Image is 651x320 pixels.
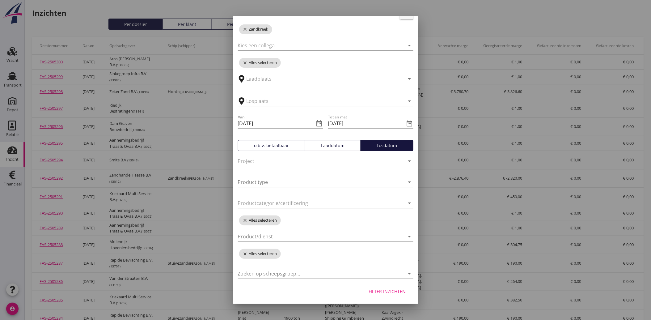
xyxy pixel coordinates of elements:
[361,140,413,151] button: Losdatum
[364,286,411,297] button: Filter inzichten
[406,97,413,105] i: arrow_drop_down
[406,270,413,277] i: arrow_drop_down
[239,249,281,259] span: Alles selecteren
[305,140,361,151] button: Laaddatum
[406,157,413,165] i: arrow_drop_down
[406,199,413,207] i: arrow_drop_down
[239,58,281,68] span: Alles selecteren
[369,288,406,295] div: Filter inzichten
[239,215,281,225] span: Alles selecteren
[406,120,413,127] i: date_range
[363,142,411,149] div: Losdatum
[406,75,413,83] i: arrow_drop_down
[238,177,396,187] input: Product type
[238,118,315,128] input: Van
[308,142,358,149] div: Laaddatum
[243,60,249,65] i: close
[238,140,305,151] button: o.b.v. betaalbaar
[241,142,302,149] div: o.b.v. betaalbaar
[406,233,413,240] i: arrow_drop_down
[238,156,396,166] input: Project
[247,74,396,84] input: Laadplaats
[328,118,405,128] input: Tot en met
[406,178,413,186] i: arrow_drop_down
[239,24,272,34] span: Zandkreek
[247,96,396,106] input: Losplaats
[243,218,249,223] i: close
[316,120,323,127] i: date_range
[243,251,249,256] i: close
[243,27,249,32] i: close
[406,42,413,49] i: arrow_drop_down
